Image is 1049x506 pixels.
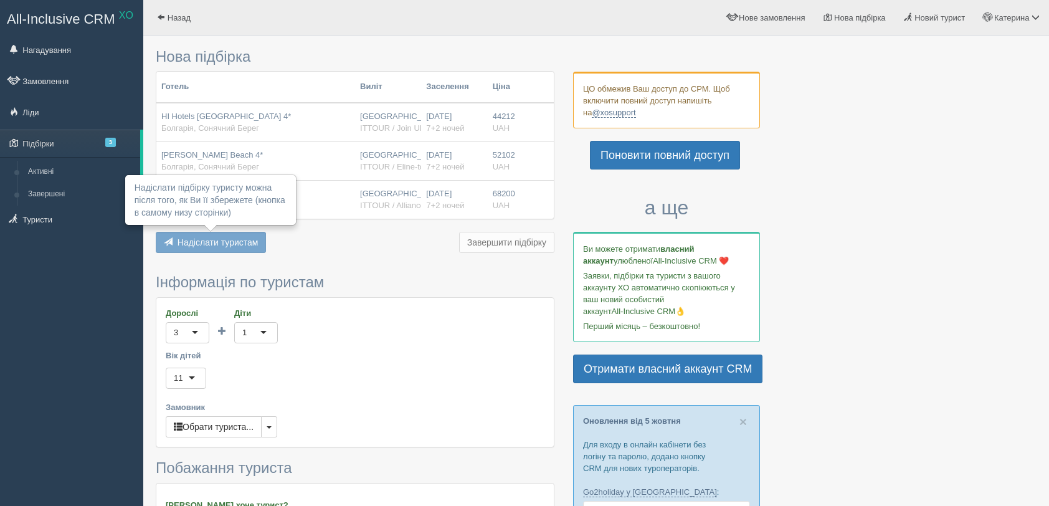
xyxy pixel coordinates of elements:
[161,162,259,171] span: Болгарія, Сонячний Берег
[493,112,515,121] span: 44212
[234,307,278,319] label: Діти
[426,123,464,133] span: 7+2 ночей
[156,72,355,103] th: Готель
[161,150,263,160] span: [PERSON_NAME] Beach 4*
[166,416,262,437] button: Обрати туриста...
[488,72,521,103] th: Ціна
[493,123,510,133] span: UAH
[156,232,266,253] button: Надіслати туристам
[168,13,191,22] span: Назад
[119,10,133,21] sup: XO
[355,72,421,103] th: Виліт
[583,244,695,265] b: власний аккаунт
[360,201,425,210] span: ITTOUR / Alliance
[834,13,886,22] span: Нова підбірка
[583,243,750,267] p: Ви можете отримати улюбленої
[360,150,416,173] div: [GEOGRAPHIC_DATA]
[573,72,760,128] div: ЦО обмежив Ваш доступ до СРМ. Щоб включити повний доступ напишіть на
[426,188,482,211] div: [DATE]
[493,150,515,160] span: 52102
[573,355,762,383] a: Отримати власний аккаунт CRM
[360,188,416,211] div: [GEOGRAPHIC_DATA]
[22,183,140,206] a: Завершені
[739,13,805,22] span: Нове замовлення
[161,112,291,121] span: HI Hotels [GEOGRAPHIC_DATA] 4*
[493,189,515,198] span: 68200
[739,415,747,428] button: Close
[426,150,482,173] div: [DATE]
[156,274,554,290] h3: Інформація по туристам
[583,439,750,474] p: Для входу в онлайн кабінети без логіну та паролю, додано кнопку CRM для нових туроператорів.
[583,486,750,498] p: :
[1,1,143,35] a: All-Inclusive CRM XO
[493,201,510,210] span: UAH
[360,111,416,134] div: [GEOGRAPHIC_DATA]
[421,72,487,103] th: Заселення
[242,327,247,339] div: 1
[360,123,427,133] span: ITTOUR / Join UP!
[161,123,259,133] span: Болгарія, Сонячний Берег
[426,162,464,171] span: 7+2 ночей
[493,162,510,171] span: UAH
[105,138,116,147] span: 3
[914,13,965,22] span: Новий турист
[653,256,729,265] span: All-Inclusive CRM ❤️
[174,327,178,339] div: 3
[126,176,295,224] div: Надіслати підбірку туристу можна після того, як Ви її збережете (кнопка в самому низу сторінки)
[7,11,115,27] span: All-Inclusive CRM
[156,49,554,65] h3: Нова підбірка
[592,108,635,118] a: @xosupport
[156,459,292,476] span: Побажання туриста
[583,270,750,317] p: Заявки, підбірки та туристи з вашого аккаунту ХО автоматично скопіюються у ваш новий особистий ак...
[426,201,464,210] span: 7+2 ночей
[178,237,259,247] span: Надіслати туристам
[583,416,681,426] a: Оновлення від 5 жовтня
[573,197,760,219] h3: а ще
[166,350,544,361] label: Вік дітей
[583,320,750,332] p: Перший місяць – безкоштовно!
[994,13,1029,22] span: Катерина
[22,161,140,183] a: Активні
[360,162,432,171] span: ITTOUR / Eline-tour
[612,307,686,316] span: All-Inclusive CRM👌
[739,414,747,429] span: ×
[583,487,717,497] a: Go2holiday у [GEOGRAPHIC_DATA]
[174,372,183,384] div: 11
[590,141,740,169] a: Поновити повний доступ
[426,111,482,134] div: [DATE]
[459,232,554,253] button: Завершити підбірку
[166,307,209,319] label: Дорослі
[166,401,544,413] label: Замовник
